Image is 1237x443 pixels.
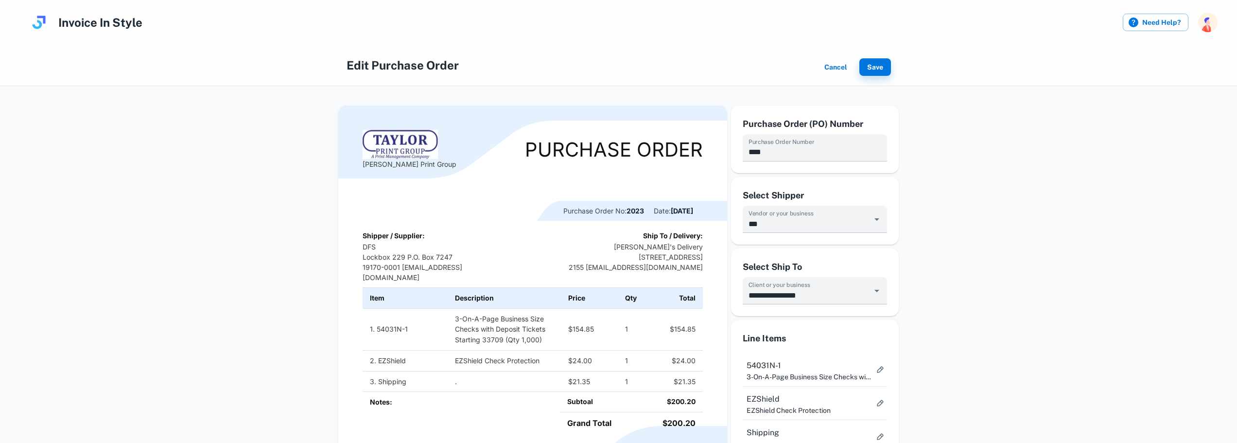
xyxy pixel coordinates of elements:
span: EZShield [747,393,871,405]
div: Purchase Order (PO) Number [743,117,887,130]
th: Description [448,288,561,309]
th: Price [561,288,618,309]
b: Notes: [370,398,392,406]
button: Open [870,213,884,226]
div: Select Shipper [743,189,887,202]
td: . [448,371,561,392]
td: EZShield Check Protection [448,350,561,371]
button: more [871,361,889,378]
p: DFS Lockbox 229 P.O. Box 7247 19170-0001 [EMAIL_ADDRESS][DOMAIN_NAME] [363,242,499,283]
span: 54031N-1 [747,360,871,372]
td: Subtoal [560,391,628,412]
td: $200.20 [628,412,703,434]
td: 1 [618,308,646,350]
td: 2. EZShield [363,350,448,371]
td: $154.85 [561,308,618,350]
button: Save [859,58,891,76]
td: $154.85 [646,308,703,350]
th: Item [363,288,448,309]
b: Shipper / Supplier: [363,231,425,240]
td: $200.20 [628,391,703,412]
td: 3-On-A-Page Business Size Checks with Deposit Tickets Starting 33709 (Qty 1,000) [448,308,561,350]
label: Purchase Order Number [749,138,814,146]
span: Shipping [747,427,871,439]
div: Select Ship To [743,260,887,273]
td: $24.00 [646,350,703,371]
td: Grand Total [560,412,628,434]
div: Line Items [743,332,887,345]
h4: Edit Purchase Order [347,56,459,74]
td: $24.00 [561,350,618,371]
th: Total [646,288,703,309]
img: Logo [363,130,438,159]
b: Ship To / Delivery: [643,231,703,240]
td: 3. Shipping [363,371,448,392]
td: 1 [618,371,646,392]
img: logo.svg [29,13,49,32]
img: photoURL [1198,13,1218,32]
h4: Invoice In Style [58,14,142,31]
div: [PERSON_NAME] Print Group [363,130,456,169]
button: more [871,394,889,412]
button: Cancel [820,58,852,76]
p: [PERSON_NAME]'s Delivery [STREET_ADDRESS] 2155 [EMAIL_ADDRESS][DOMAIN_NAME] [569,242,703,272]
label: Client or your business [749,281,810,289]
td: $21.35 [646,371,703,392]
p: 3-On-A-Page Business Size Checks with Deposit Tickets Starting 33709 (Qty 1,000) [747,372,871,382]
div: EZShieldEZShield Check Protectionmore [743,387,887,420]
div: Purchase Order [525,140,703,159]
td: 1. 54031N-1 [363,308,448,350]
th: Qty [618,288,646,309]
td: $21.35 [561,371,618,392]
label: Need Help? [1123,14,1188,31]
td: 1 [618,350,646,371]
label: Vendor or your business [749,209,814,217]
div: 54031N-13-On-A-Page Business Size Checks with Deposit Tickets Starting 33709 (Qty 1,000)more [743,353,887,386]
p: EZShield Check Protection [747,405,871,416]
button: Open [870,284,884,298]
